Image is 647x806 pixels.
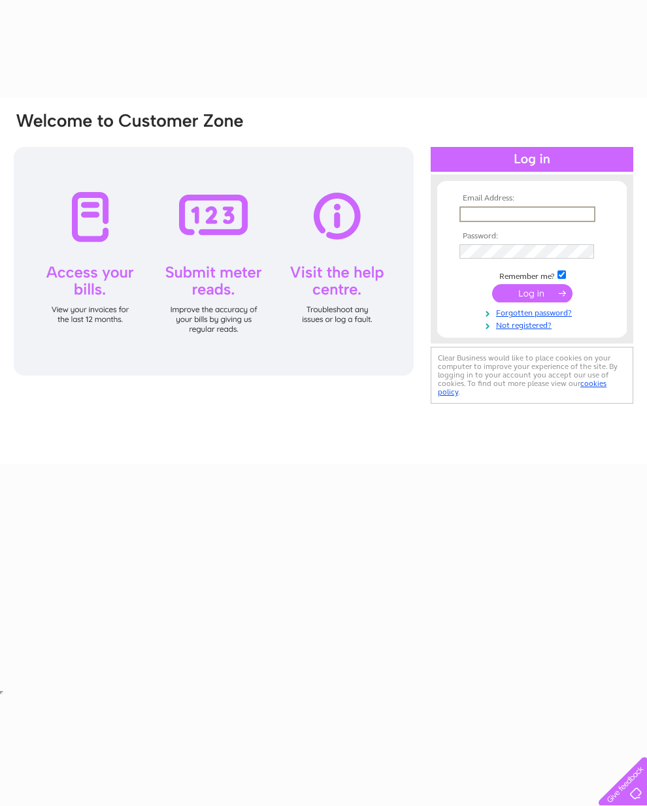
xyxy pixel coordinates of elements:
th: Password: [456,232,608,241]
div: Clear Business would like to place cookies on your computer to improve your experience of the sit... [431,347,633,404]
th: Email Address: [456,194,608,203]
a: Not registered? [459,318,608,330]
a: Forgotten password? [459,306,608,318]
td: Remember me? [456,268,608,282]
a: cookies policy [438,379,606,396]
input: Submit [492,284,572,302]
